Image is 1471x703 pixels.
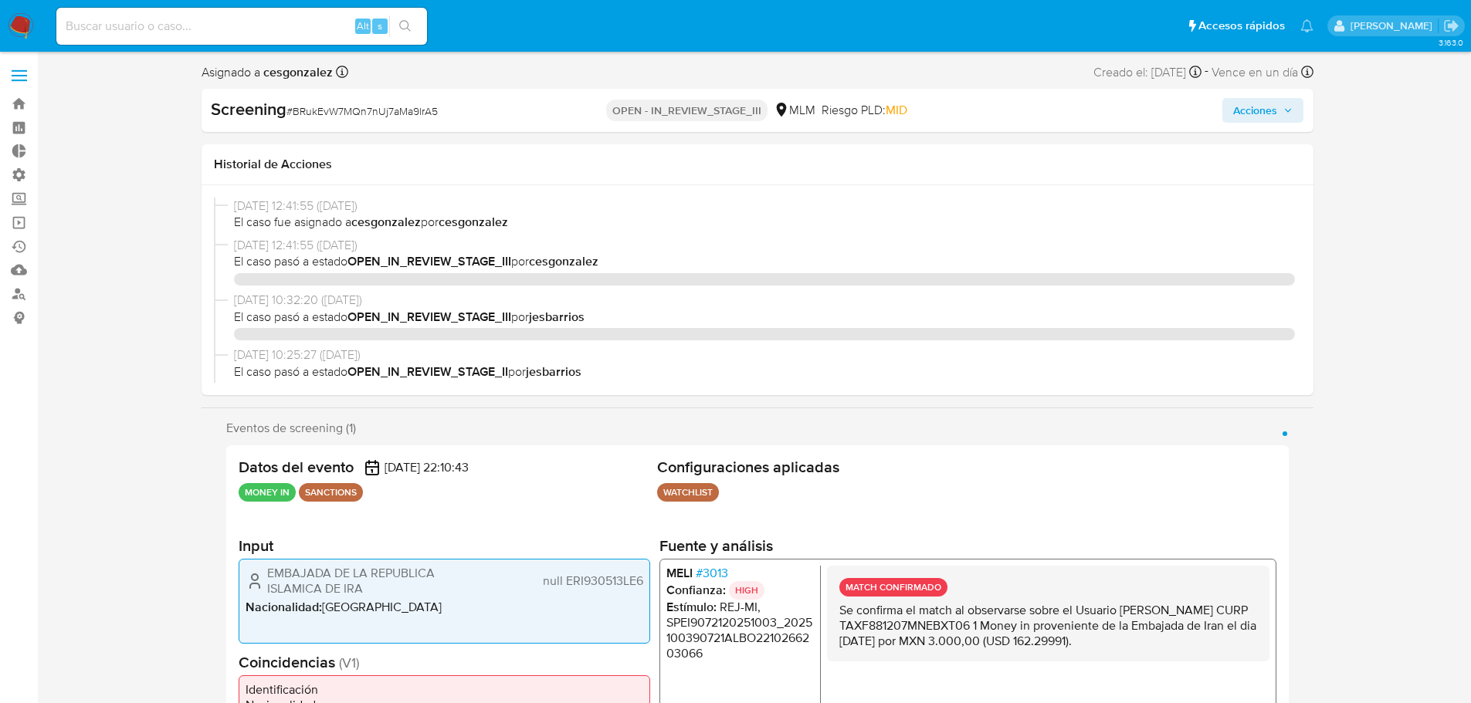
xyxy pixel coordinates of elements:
span: # BRukEvW7MQn7nUj7aMa9lrA5 [286,103,438,119]
b: Screening [211,96,286,121]
div: Creado el: [DATE] [1093,62,1202,83]
span: Alt [357,19,369,33]
p: OPEN - IN_REVIEW_STAGE_III [606,100,768,121]
span: Riesgo PLD: [822,102,907,119]
span: Asignado a [202,64,333,81]
span: Acciones [1233,98,1277,123]
b: cesgonzalez [260,63,333,81]
span: - [1205,62,1208,83]
input: Buscar usuario o caso... [56,16,427,36]
button: Acciones [1222,98,1303,123]
span: s [378,19,382,33]
span: Accesos rápidos [1198,18,1285,34]
button: search-icon [389,15,421,37]
p: nicolas.tyrkiel@mercadolibre.com [1351,19,1438,33]
a: Notificaciones [1300,19,1313,32]
a: Salir [1443,18,1459,34]
div: MLM [774,102,815,119]
span: MID [886,101,907,119]
span: Vence en un día [1212,64,1298,81]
